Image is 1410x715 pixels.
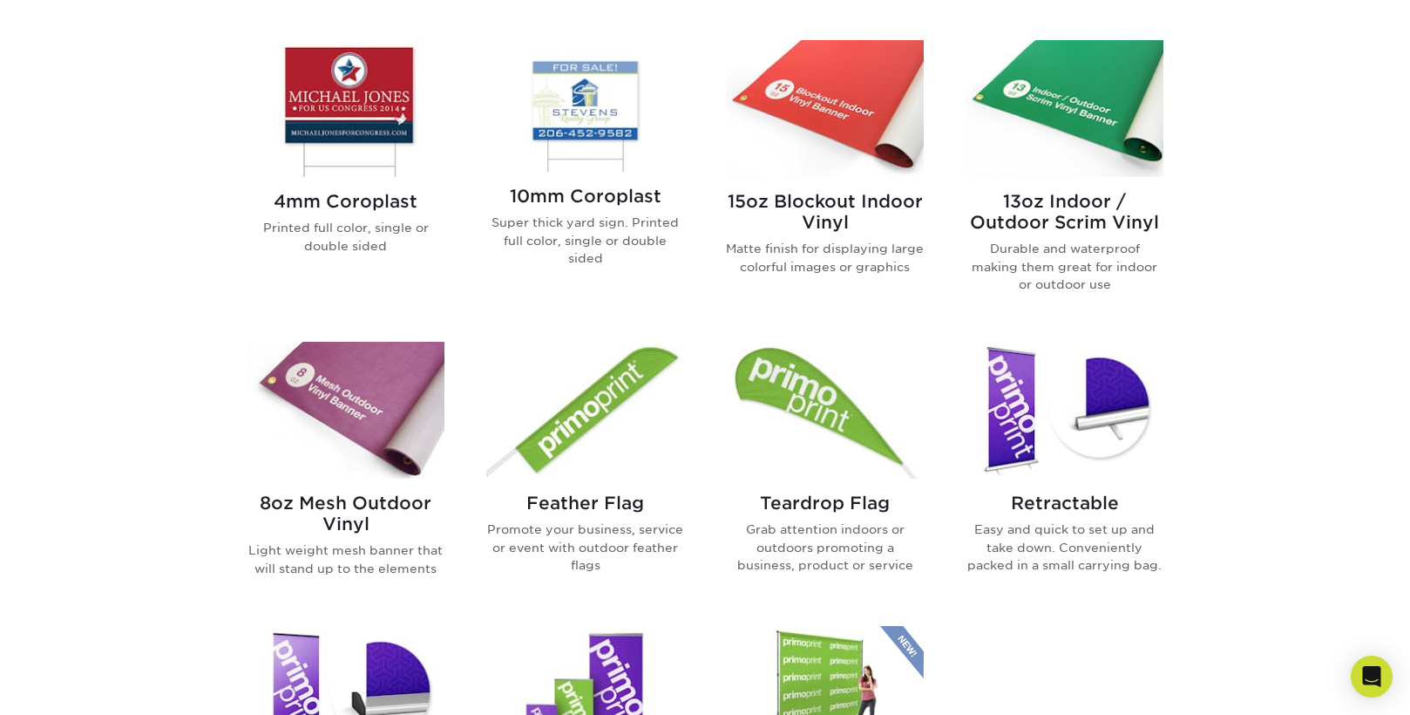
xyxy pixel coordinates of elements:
img: 15oz Blockout Indoor Vinyl Banners [726,40,924,177]
a: 15oz Blockout Indoor Vinyl Banners 15oz Blockout Indoor Vinyl Matte finish for displaying large c... [726,40,924,321]
a: 10mm Coroplast Signs 10mm Coroplast Super thick yard sign. Printed full color, single or double s... [486,40,684,321]
p: Easy and quick to set up and take down. Conveniently packed in a small carrying bag. [966,521,1163,574]
a: 13oz Indoor / Outdoor Scrim Vinyl Banners 13oz Indoor / Outdoor Scrim Vinyl Durable and waterproo... [966,40,1163,321]
img: Feather Flag Flags [486,342,684,479]
img: Retractable Banner Stands [966,342,1163,479]
img: 8oz Mesh Outdoor Vinyl Banners [247,342,444,479]
img: Teardrop Flag Flags [726,342,924,479]
a: Feather Flag Flags Feather Flag Promote your business, service or event with outdoor feather flags [486,342,684,605]
h2: 15oz Blockout Indoor Vinyl [726,191,924,233]
h2: 4mm Coroplast [247,191,444,212]
div: Open Intercom Messenger [1351,656,1393,698]
a: Teardrop Flag Flags Teardrop Flag Grab attention indoors or outdoors promoting a business, produc... [726,342,924,605]
a: 8oz Mesh Outdoor Vinyl Banners 8oz Mesh Outdoor Vinyl Light weight mesh banner that will stand up... [247,342,444,605]
p: Light weight mesh banner that will stand up to the elements [247,541,444,577]
h2: 8oz Mesh Outdoor Vinyl [247,493,444,535]
p: Printed full color, single or double sided [247,219,444,255]
img: 4mm Coroplast Signs [247,40,444,177]
p: Matte finish for displaying large colorful images or graphics [726,240,924,276]
h2: Feather Flag [486,493,684,514]
h2: Retractable [966,493,1163,514]
a: Retractable Banner Stands Retractable Easy and quick to set up and take down. Conveniently packed... [966,342,1163,605]
img: 13oz Indoor / Outdoor Scrim Vinyl Banners [966,40,1163,177]
p: Durable and waterproof making them great for indoor or outdoor use [966,240,1163,293]
h2: 10mm Coroplast [486,186,684,207]
p: Promote your business, service or event with outdoor feather flags [486,521,684,574]
h2: Teardrop Flag [726,493,924,514]
a: 4mm Coroplast Signs 4mm Coroplast Printed full color, single or double sided [247,40,444,321]
p: Grab attention indoors or outdoors promoting a business, product or service [726,521,924,574]
img: 10mm Coroplast Signs [486,40,684,172]
h2: 13oz Indoor / Outdoor Scrim Vinyl [966,191,1163,233]
img: New Product [880,626,924,678]
p: Super thick yard sign. Printed full color, single or double sided [486,214,684,267]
